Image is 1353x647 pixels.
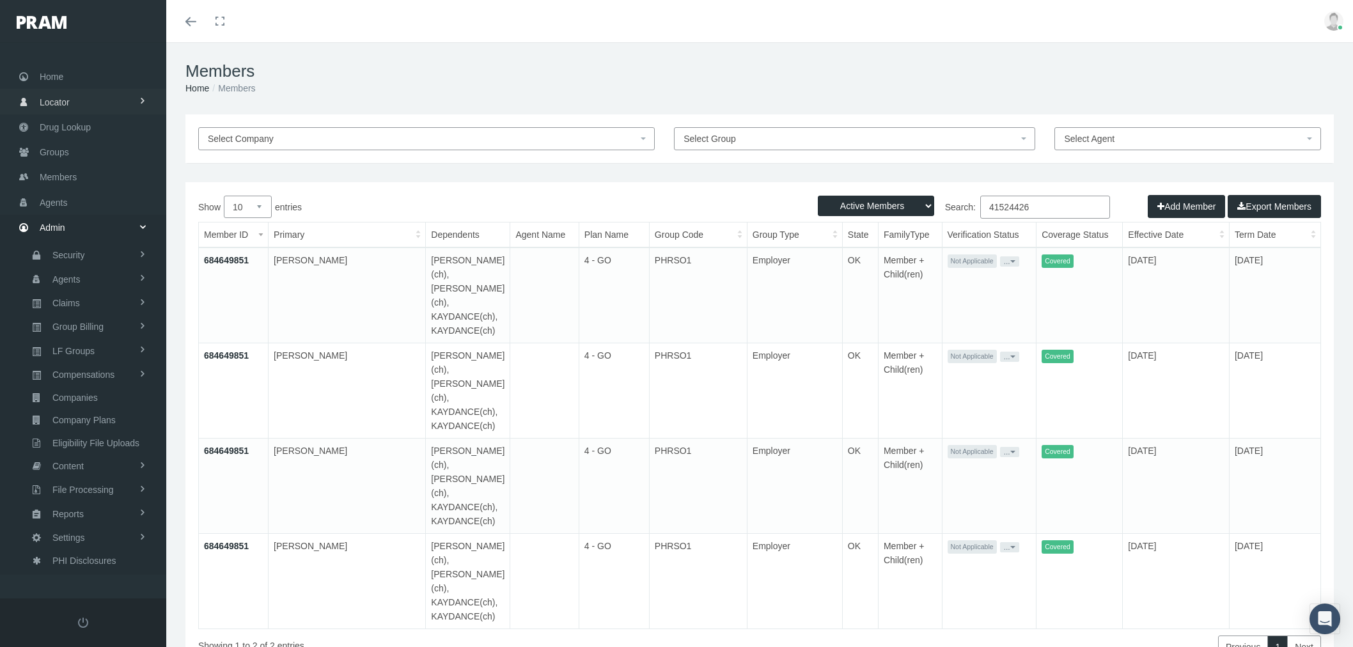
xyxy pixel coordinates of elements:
[579,343,649,439] td: 4 - GO
[1042,540,1074,554] span: Covered
[649,222,747,247] th: Group Code: activate to sort column ascending
[185,83,209,93] a: Home
[40,165,77,189] span: Members
[52,316,104,338] span: Group Billing
[579,247,649,343] td: 4 - GO
[1064,134,1114,144] span: Select Agent
[980,196,1110,219] input: Search:
[1123,534,1230,629] td: [DATE]
[52,527,85,549] span: Settings
[52,387,98,409] span: Companies
[1229,222,1320,247] th: Term Date: activate to sort column ascending
[426,247,510,343] td: [PERSON_NAME](ch), [PERSON_NAME](ch), KAYDANCE(ch), KAYDANCE(ch)
[1123,222,1230,247] th: Effective Date: activate to sort column ascending
[747,439,842,534] td: Employer
[1036,222,1123,247] th: Coverage Status
[1042,254,1074,268] span: Covered
[52,292,80,314] span: Claims
[17,16,66,29] img: PRAM_20_x_78.png
[1229,439,1320,534] td: [DATE]
[204,541,249,551] a: 684649851
[52,244,85,266] span: Security
[948,445,997,458] span: Not Applicable
[224,196,272,218] select: Showentries
[40,90,70,114] span: Locator
[52,503,84,525] span: Reports
[942,222,1036,247] th: Verification Status
[1123,439,1230,534] td: [DATE]
[204,255,249,265] a: 684649851
[842,247,878,343] td: OK
[747,222,842,247] th: Group Type: activate to sort column ascending
[842,343,878,439] td: OK
[1000,256,1019,267] button: ...
[649,534,747,629] td: PHRSO1
[1042,350,1074,363] span: Covered
[510,222,579,247] th: Agent Name
[1229,534,1320,629] td: [DATE]
[52,455,84,477] span: Content
[40,140,69,164] span: Groups
[1228,195,1321,218] button: Export Members
[649,343,747,439] td: PHRSO1
[649,439,747,534] td: PHRSO1
[1310,604,1340,634] div: Open Intercom Messenger
[52,479,114,501] span: File Processing
[185,61,1334,81] h1: Members
[269,439,426,534] td: [PERSON_NAME]
[948,540,997,554] span: Not Applicable
[269,343,426,439] td: [PERSON_NAME]
[209,81,255,95] li: Members
[198,196,760,218] label: Show entries
[842,222,878,247] th: State
[684,134,736,144] span: Select Group
[1229,343,1320,439] td: [DATE]
[878,247,942,343] td: Member + Child(ren)
[426,534,510,629] td: [PERSON_NAME](ch), [PERSON_NAME](ch), KAYDANCE(ch), KAYDANCE(ch)
[1123,247,1230,343] td: [DATE]
[1000,542,1019,552] button: ...
[52,340,95,362] span: LF Groups
[878,534,942,629] td: Member + Child(ren)
[1123,343,1230,439] td: [DATE]
[52,269,81,290] span: Agents
[842,534,878,629] td: OK
[579,439,649,534] td: 4 - GO
[579,222,649,247] th: Plan Name
[199,222,269,247] th: Member ID: activate to sort column ascending
[1000,447,1019,457] button: ...
[208,134,274,144] span: Select Company
[269,222,426,247] th: Primary: activate to sort column ascending
[878,343,942,439] td: Member + Child(ren)
[426,343,510,439] td: [PERSON_NAME](ch), [PERSON_NAME](ch), KAYDANCE(ch), KAYDANCE(ch)
[204,350,249,361] a: 684649851
[948,254,997,268] span: Not Applicable
[878,439,942,534] td: Member + Child(ren)
[649,247,747,343] td: PHRSO1
[1000,352,1019,362] button: ...
[1229,247,1320,343] td: [DATE]
[52,409,116,431] span: Company Plans
[579,534,649,629] td: 4 - GO
[747,534,842,629] td: Employer
[1324,12,1343,31] img: user-placeholder.jpg
[40,65,63,89] span: Home
[40,191,68,215] span: Agents
[948,350,997,363] span: Not Applicable
[1042,445,1074,458] span: Covered
[747,343,842,439] td: Employer
[52,364,114,386] span: Compensations
[747,247,842,343] td: Employer
[52,432,139,454] span: Eligibility File Uploads
[40,115,91,139] span: Drug Lookup
[269,247,426,343] td: [PERSON_NAME]
[426,222,510,247] th: Dependents
[760,196,1110,219] label: Search:
[426,439,510,534] td: [PERSON_NAME](ch), [PERSON_NAME](ch), KAYDANCE(ch), KAYDANCE(ch)
[204,446,249,456] a: 684649851
[269,534,426,629] td: [PERSON_NAME]
[1148,195,1225,218] button: Add Member
[40,215,65,240] span: Admin
[842,439,878,534] td: OK
[52,550,116,572] span: PHI Disclosures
